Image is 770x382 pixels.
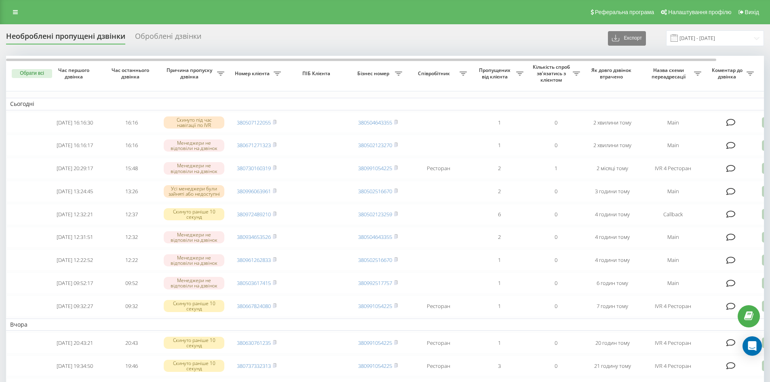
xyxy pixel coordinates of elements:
td: 3 години тому [584,181,641,202]
td: 2 хвилини тому [584,112,641,133]
td: [DATE] 12:22:52 [46,249,103,271]
div: Усі менеджери були зайняті або недоступні [164,185,224,197]
span: Бізнес номер [354,70,395,77]
td: 6 годин тому [584,272,641,294]
span: Вихід [745,9,759,15]
span: Причина пропуску дзвінка [164,67,217,80]
td: 1 [471,249,527,271]
div: Менеджери не відповіли на дзвінок [164,254,224,266]
td: 20:43 [103,332,160,354]
td: 4 години тому [584,204,641,225]
a: 380934653526 [237,233,271,241]
span: Як довго дзвінок втрачено [591,67,634,80]
td: 1 [527,158,584,179]
a: 380991054225 [358,362,392,369]
td: 2 хвилини тому [584,135,641,156]
div: Менеджери не відповіли на дзвінок [164,139,224,152]
td: 21 годину тому [584,355,641,377]
td: 16:16 [103,112,160,133]
td: 1 [471,135,527,156]
div: Open Intercom Messenger [743,336,762,356]
div: Менеджери не відповіли на дзвінок [164,162,224,174]
td: 4 години тому [584,227,641,248]
span: Назва схеми переадресації [645,67,694,80]
td: 2 [471,227,527,248]
td: 09:32 [103,295,160,317]
td: Ресторан [406,158,471,179]
a: 380502123259 [358,211,392,218]
a: 380630761235 [237,339,271,346]
td: [DATE] 16:16:17 [46,135,103,156]
td: 0 [527,272,584,294]
td: 13:26 [103,181,160,202]
td: Ресторан [406,355,471,377]
td: 6 [471,204,527,225]
td: Ресторан [406,332,471,354]
td: [DATE] 16:16:30 [46,112,103,133]
span: ПІБ Клієнта [292,70,343,77]
div: Скинуто раніше 10 секунд [164,208,224,220]
td: 0 [527,135,584,156]
span: Налаштування профілю [668,9,731,15]
a: 380502516670 [358,256,392,264]
a: 380504643355 [358,119,392,126]
button: Обрати всі [12,69,52,78]
td: 0 [527,204,584,225]
a: 380502516670 [358,188,392,195]
td: Main [641,112,705,133]
a: 380502123270 [358,141,392,149]
div: Оброблені дзвінки [135,32,201,44]
td: 1 [471,332,527,354]
td: 12:32 [103,227,160,248]
a: 380507122055 [237,119,271,126]
span: Реферальна програма [595,9,654,15]
td: Main [641,227,705,248]
td: 1 [471,295,527,317]
td: 0 [527,227,584,248]
span: Коментар до дзвінка [709,67,747,80]
td: Ресторан [406,295,471,317]
td: 2 [471,181,527,202]
td: [DATE] 12:32:21 [46,204,103,225]
td: Main [641,272,705,294]
a: 380972489210 [237,211,271,218]
td: 3 [471,355,527,377]
td: 0 [527,249,584,271]
td: 2 місяці тому [584,158,641,179]
div: Менеджери не відповіли на дзвінок [164,231,224,243]
td: IVR 4 Ресторан [641,355,705,377]
a: 380671271323 [237,141,271,149]
td: IVR 4 Ресторан [641,295,705,317]
td: 1 [471,272,527,294]
td: 0 [527,295,584,317]
a: 380996063961 [237,188,271,195]
button: Експорт [608,31,646,46]
a: 380667824080 [237,302,271,310]
td: 19:46 [103,355,160,377]
span: Кількість спроб зв'язатись з клієнтом [532,64,573,83]
td: Main [641,135,705,156]
td: 0 [527,355,584,377]
div: Скинуто раніше 10 секунд [164,300,224,312]
a: 380503617415 [237,279,271,287]
td: Main [641,249,705,271]
div: Менеджери не відповіли на дзвінок [164,277,224,289]
a: 380730160319 [237,165,271,172]
td: [DATE] 19:34:50 [46,355,103,377]
a: 380992517757 [358,279,392,287]
td: 2 [471,158,527,179]
a: 380991054225 [358,339,392,346]
td: [DATE] 20:43:21 [46,332,103,354]
div: Скинуто раніше 10 секунд [164,337,224,349]
td: Callback [641,204,705,225]
span: Номер клієнта [232,70,274,77]
a: 380504643355 [358,233,392,241]
td: [DATE] 09:52:17 [46,272,103,294]
td: [DATE] 20:29:17 [46,158,103,179]
td: 0 [527,181,584,202]
td: 15:48 [103,158,160,179]
td: 20 годин тому [584,332,641,354]
td: 1 [471,112,527,133]
span: Час останнього дзвінка [110,67,153,80]
td: 7 годин тому [584,295,641,317]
